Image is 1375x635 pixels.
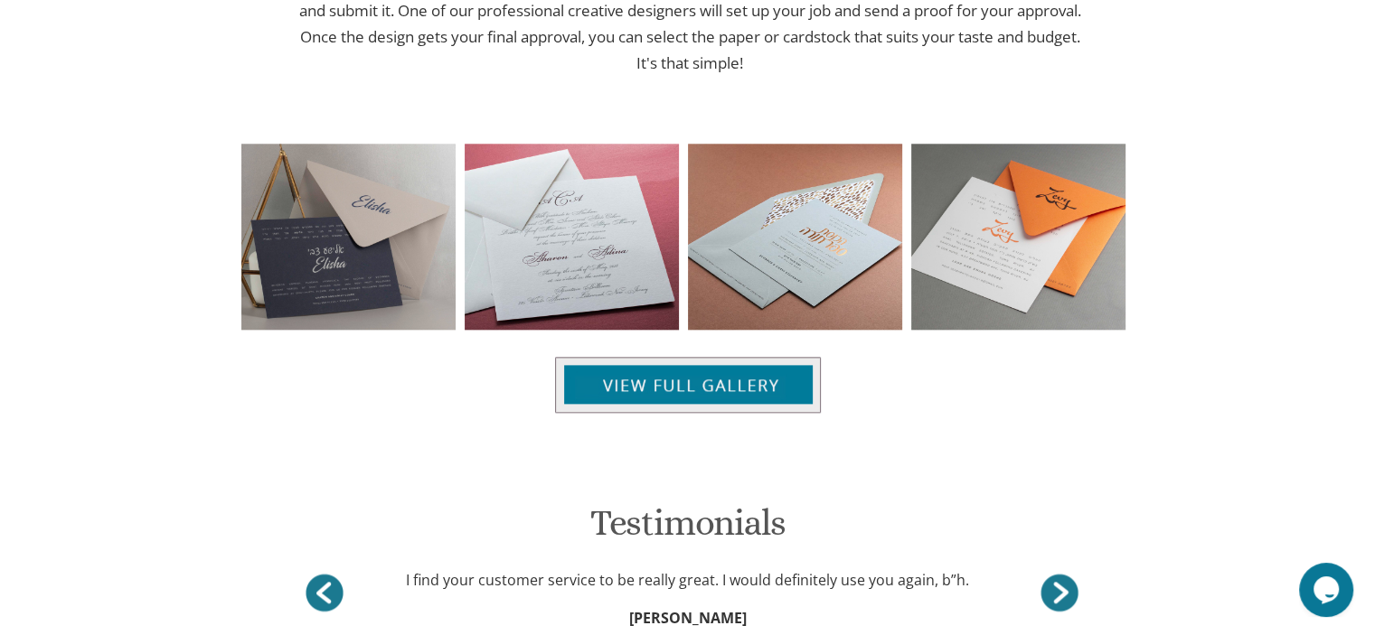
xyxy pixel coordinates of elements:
[372,565,1003,594] div: I find your customer service to be really great. I would definitely use you again, b”h.
[293,503,1082,556] h1: Testimonials
[1037,570,1082,615] a: <
[1299,563,1357,617] iframe: chat widget
[302,570,347,615] a: >
[293,603,1082,632] div: [PERSON_NAME]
